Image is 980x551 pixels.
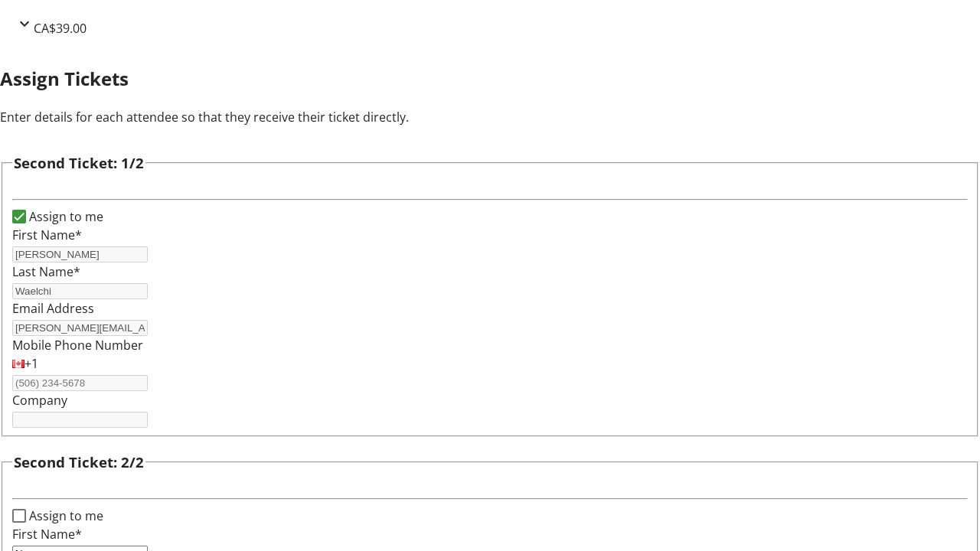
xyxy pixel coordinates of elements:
[26,207,103,226] label: Assign to me
[26,507,103,525] label: Assign to me
[12,300,94,317] label: Email Address
[12,227,82,243] label: First Name*
[12,526,82,543] label: First Name*
[12,375,148,391] input: (506) 234-5678
[14,452,144,473] h3: Second Ticket: 2/2
[12,263,80,280] label: Last Name*
[14,152,144,174] h3: Second Ticket: 1/2
[12,337,143,354] label: Mobile Phone Number
[34,20,87,37] span: CA$39.00
[12,392,67,409] label: Company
